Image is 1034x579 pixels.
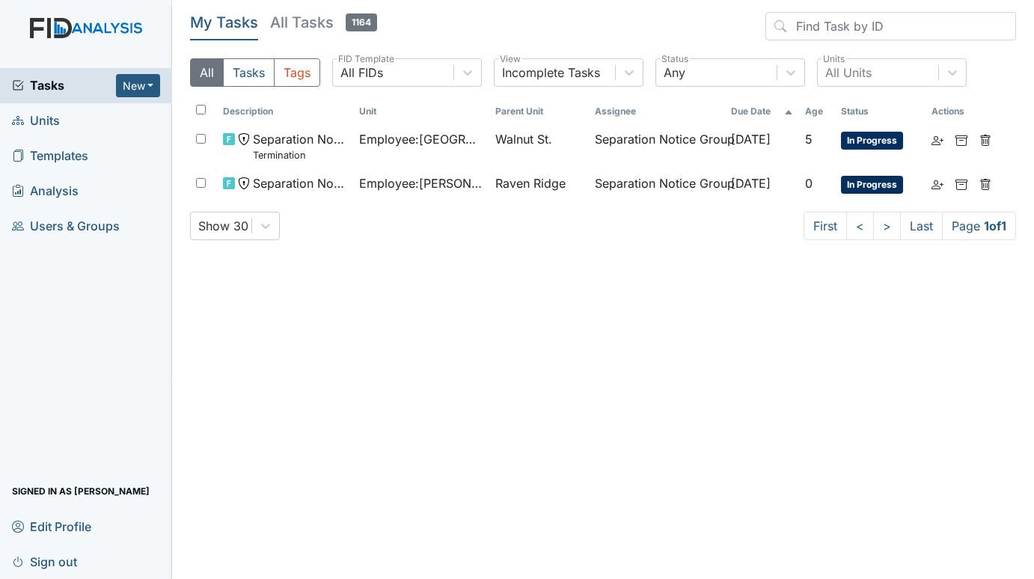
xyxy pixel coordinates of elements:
span: Separation Notice [253,174,347,192]
span: Users & Groups [12,215,120,238]
th: Toggle SortBy [835,99,925,124]
button: Tags [274,58,320,87]
span: 1164 [346,13,377,31]
span: 0 [805,176,813,191]
small: Termination [253,148,347,162]
th: Assignee [589,99,725,124]
span: Templates [12,144,88,168]
button: Tasks [223,58,275,87]
span: Walnut St. [495,130,552,148]
span: Employee : [PERSON_NAME], [PERSON_NAME] [359,174,483,192]
th: Toggle SortBy [489,99,590,124]
a: > [873,212,901,240]
nav: task-pagination [804,212,1016,240]
a: Archive [955,130,967,148]
td: Separation Notice Group [589,168,725,200]
th: Toggle SortBy [799,99,836,124]
span: Employee : [GEOGRAPHIC_DATA][PERSON_NAME] [359,130,483,148]
div: Type filter [190,58,320,87]
a: Archive [955,174,967,192]
td: Separation Notice Group [589,124,725,168]
div: All FIDs [340,64,383,82]
span: 5 [805,132,813,147]
a: < [846,212,874,240]
span: Sign out [12,550,77,573]
span: Analysis [12,180,79,203]
span: In Progress [841,132,903,150]
h5: All Tasks [270,12,377,33]
span: Edit Profile [12,515,91,538]
th: Actions [926,99,1000,124]
span: Separation Notice Termination [253,130,347,162]
span: Raven Ridge [495,174,566,192]
a: First [804,212,847,240]
span: [DATE] [731,176,771,191]
a: Tasks [12,76,116,94]
span: Signed in as [PERSON_NAME] [12,480,150,503]
th: Toggle SortBy [725,99,798,124]
th: Toggle SortBy [353,99,489,124]
input: Toggle All Rows Selected [196,105,206,114]
span: [DATE] [731,132,771,147]
a: Delete [979,174,991,192]
div: Show 30 [198,217,248,235]
button: New [116,74,161,97]
div: Any [664,64,685,82]
h5: My Tasks [190,12,258,33]
div: All Units [825,64,872,82]
th: Toggle SortBy [217,99,353,124]
span: Page [942,212,1016,240]
input: Find Task by ID [765,12,1016,40]
a: Delete [979,130,991,148]
div: Incomplete Tasks [502,64,600,82]
span: In Progress [841,176,903,194]
span: Units [12,109,60,132]
strong: 1 of 1 [984,218,1006,233]
button: All [190,58,224,87]
a: Last [900,212,943,240]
